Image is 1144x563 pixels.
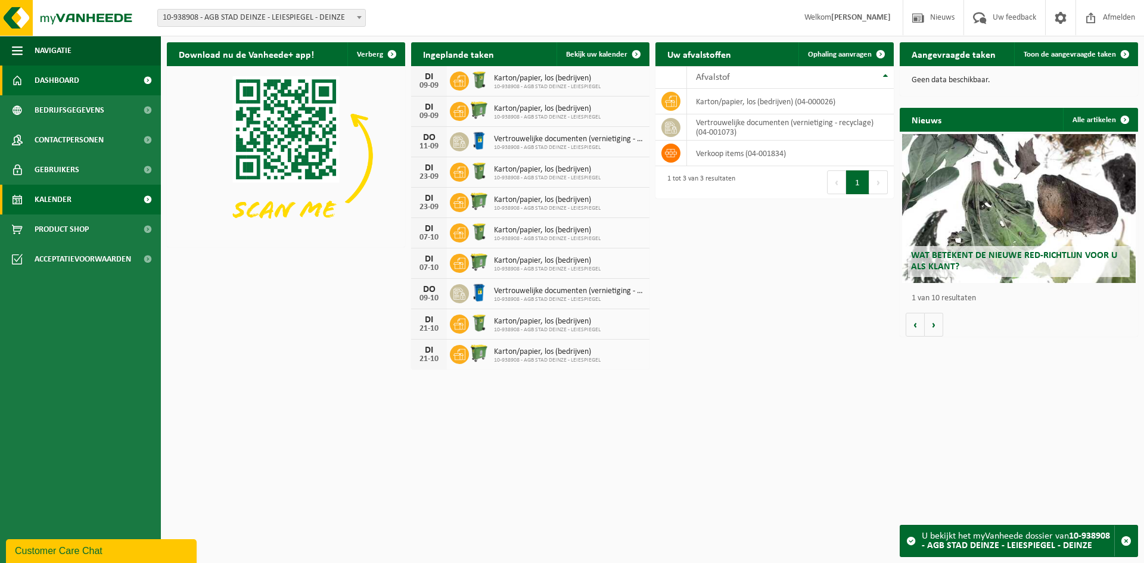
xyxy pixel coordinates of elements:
[922,525,1114,556] div: U bekijkt het myVanheede dossier van
[494,165,601,175] span: Karton/papier, los (bedrijven)
[831,13,891,22] strong: [PERSON_NAME]
[687,114,894,141] td: vertrouwelijke documenten (vernietiging - recyclage) (04-001073)
[469,282,489,303] img: WB-0240-HPE-BE-09
[902,134,1136,283] a: Wat betekent de nieuwe RED-richtlijn voor u als klant?
[417,224,441,234] div: DI
[417,203,441,211] div: 23-09
[469,100,489,120] img: WB-0770-HPE-GN-51
[494,256,601,266] span: Karton/papier, los (bedrijven)
[158,10,365,26] span: 10-938908 - AGB STAD DEINZE - LEIESPIEGEL - DEINZE
[557,42,648,66] a: Bekijk uw kalender
[494,226,601,235] span: Karton/papier, los (bedrijven)
[6,537,199,563] iframe: chat widget
[494,287,643,296] span: Vertrouwelijke documenten (vernietiging - recyclage)
[494,114,601,121] span: 10-938908 - AGB STAD DEINZE - LEIESPIEGEL
[469,130,489,151] img: WB-0240-HPE-BE-09
[417,285,441,294] div: DO
[494,326,601,334] span: 10-938908 - AGB STAD DEINZE - LEIESPIEGEL
[494,235,601,242] span: 10-938908 - AGB STAD DEINZE - LEIESPIEGEL
[417,133,441,142] div: DO
[846,170,869,194] button: 1
[417,346,441,355] div: DI
[417,264,441,272] div: 07-10
[167,42,326,66] h2: Download nu de Vanheede+ app!
[494,205,601,212] span: 10-938908 - AGB STAD DEINZE - LEIESPIEGEL
[869,170,888,194] button: Next
[912,76,1126,85] p: Geen data beschikbaar.
[469,191,489,211] img: WB-0770-HPE-GN-51
[417,163,441,173] div: DI
[494,266,601,273] span: 10-938908 - AGB STAD DEINZE - LEIESPIEGEL
[494,195,601,205] span: Karton/papier, los (bedrijven)
[411,42,506,66] h2: Ingeplande taken
[417,142,441,151] div: 11-09
[417,82,441,90] div: 09-09
[655,42,743,66] h2: Uw afvalstoffen
[808,51,872,58] span: Ophaling aanvragen
[566,51,627,58] span: Bekijk uw kalender
[494,135,643,144] span: Vertrouwelijke documenten (vernietiging - recyclage)
[494,296,643,303] span: 10-938908 - AGB STAD DEINZE - LEIESPIEGEL
[798,42,893,66] a: Ophaling aanvragen
[469,343,489,363] img: WB-0770-HPE-GN-51
[357,51,383,58] span: Verberg
[906,313,925,337] button: Vorige
[912,294,1132,303] p: 1 van 10 resultaten
[35,185,71,214] span: Kalender
[494,347,601,357] span: Karton/papier, los (bedrijven)
[900,42,1008,66] h2: Aangevraagde taken
[417,234,441,242] div: 07-10
[35,66,79,95] span: Dashboard
[417,173,441,181] div: 23-09
[494,144,643,151] span: 10-938908 - AGB STAD DEINZE - LEIESPIEGEL
[494,317,601,326] span: Karton/papier, los (bedrijven)
[417,355,441,363] div: 21-10
[827,170,846,194] button: Previous
[469,70,489,90] img: WB-0240-HPE-GN-51
[1024,51,1116,58] span: Toon de aangevraagde taken
[35,36,71,66] span: Navigatie
[347,42,404,66] button: Verberg
[469,161,489,181] img: WB-0240-HPE-GN-51
[35,155,79,185] span: Gebruikers
[1063,108,1137,132] a: Alle artikelen
[469,222,489,242] img: WB-0240-HPE-GN-51
[494,357,601,364] span: 10-938908 - AGB STAD DEINZE - LEIESPIEGEL
[35,214,89,244] span: Product Shop
[469,252,489,272] img: WB-0770-HPE-GN-51
[922,531,1110,550] strong: 10-938908 - AGB STAD DEINZE - LEIESPIEGEL - DEINZE
[696,73,730,82] span: Afvalstof
[494,83,601,91] span: 10-938908 - AGB STAD DEINZE - LEIESPIEGEL
[687,89,894,114] td: karton/papier, los (bedrijven) (04-000026)
[469,313,489,333] img: WB-0240-HPE-GN-51
[925,313,943,337] button: Volgende
[900,108,953,131] h2: Nieuws
[417,102,441,112] div: DI
[494,74,601,83] span: Karton/papier, los (bedrijven)
[167,66,405,245] img: Download de VHEPlus App
[417,194,441,203] div: DI
[35,244,131,274] span: Acceptatievoorwaarden
[417,72,441,82] div: DI
[661,169,735,195] div: 1 tot 3 van 3 resultaten
[911,251,1117,272] span: Wat betekent de nieuwe RED-richtlijn voor u als klant?
[417,254,441,264] div: DI
[494,175,601,182] span: 10-938908 - AGB STAD DEINZE - LEIESPIEGEL
[35,95,104,125] span: Bedrijfsgegevens
[157,9,366,27] span: 10-938908 - AGB STAD DEINZE - LEIESPIEGEL - DEINZE
[687,141,894,166] td: verkoop items (04-001834)
[417,315,441,325] div: DI
[417,112,441,120] div: 09-09
[494,104,601,114] span: Karton/papier, los (bedrijven)
[1014,42,1137,66] a: Toon de aangevraagde taken
[417,325,441,333] div: 21-10
[417,294,441,303] div: 09-10
[35,125,104,155] span: Contactpersonen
